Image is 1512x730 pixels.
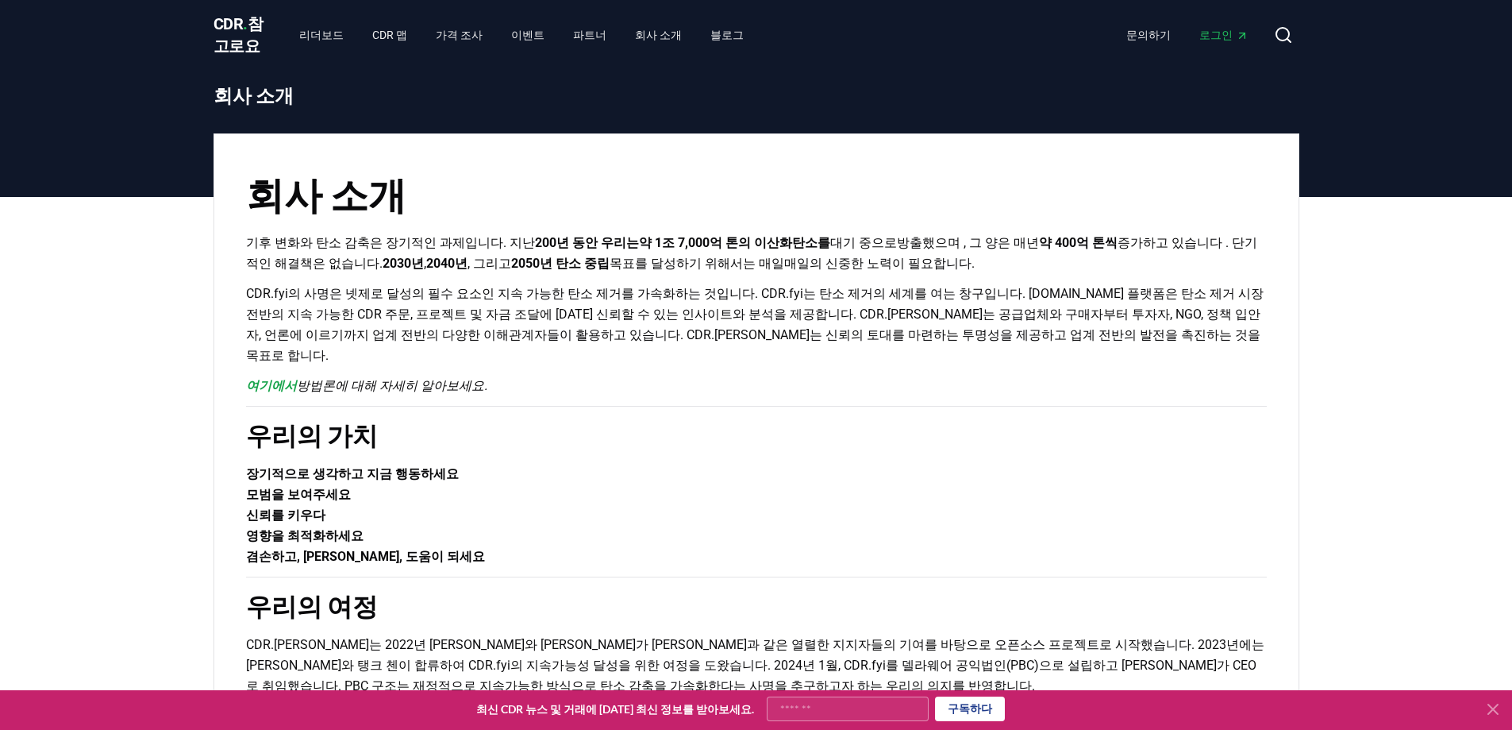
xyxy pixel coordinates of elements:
[214,13,274,57] a: CDR.참고로요
[830,235,897,250] font: 대기 중으로
[246,286,1264,363] font: CDR.fyi의 사명은 넷제로 달성의 필수 요소인 지속 가능한 탄소 제거를 가속화하는 것입니다. CDR.fyi는 탄소 제거의 세계를 여는 창구입니다. [DOMAIN_NAME]...
[383,256,424,271] font: 2030년
[287,21,356,49] a: 리더보드
[246,487,351,502] font: 모범을 보여주세요
[246,549,485,564] font: 겸손하고, [PERSON_NAME], 도움이 되세요
[484,378,487,393] font: .
[1114,21,1261,49] nav: 기본
[246,637,1264,693] font: CDR.[PERSON_NAME]는 2022년 [PERSON_NAME]와 [PERSON_NAME]가 [PERSON_NAME]과 같은 열렬한 지지자들의 기여를 바탕으로 오픈소스 ...
[436,29,483,41] font: 가격 조사
[498,21,557,49] a: 이벤트
[246,508,325,523] font: 신뢰를 키우다
[287,21,756,49] nav: 기본
[1187,21,1261,49] a: 로그인
[214,82,294,108] font: 회사 소개
[560,21,619,49] a: 파트너
[639,235,830,250] font: 약 1조 7,000억 톤의 이산화탄소를
[246,528,364,543] font: 영향을 최적화하세요
[246,378,297,393] a: 여기에서
[573,29,606,41] font: 파트너
[360,21,420,49] a: CDR 맵
[635,29,682,41] font: 회사 소개
[467,256,511,271] font: , 그리고
[372,29,407,41] font: CDR 맵
[710,29,744,41] font: 블로그
[535,235,639,250] font: 200년 동안 우리는
[698,21,756,49] a: 블로그
[246,418,378,453] font: 우리의 가치
[297,378,484,393] font: 방법론에 대해 자세히 알아보세요
[299,29,344,41] font: 리더보드
[243,14,248,33] font: .
[246,168,406,220] font: 회사 소개
[424,256,426,271] font: ,
[423,21,495,49] a: 가격 조사
[1039,235,1118,250] font: 약 400억 톤씩
[897,235,1039,250] font: 방출했으며 , 그 양은 매년
[246,466,459,481] font: 장기적으로 생각하고 지금 행동하세요
[1199,29,1233,41] font: 로그인
[246,235,535,250] font: 기후 변화와 탄소 감축은 장기적인 과제입니다. 지난
[214,14,244,33] font: CDR
[610,256,975,271] font: 목표를 달성하기 위해서는 매일매일의 신중한 노력이 필요합니다.
[622,21,694,49] a: 회사 소개
[1126,29,1171,41] font: 문의하기
[246,589,378,624] font: 우리의 여정
[511,29,544,41] font: 이벤트
[426,256,467,271] font: 2040년
[1114,21,1183,49] a: 문의하기
[511,256,610,271] font: 2050년 탄소 중립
